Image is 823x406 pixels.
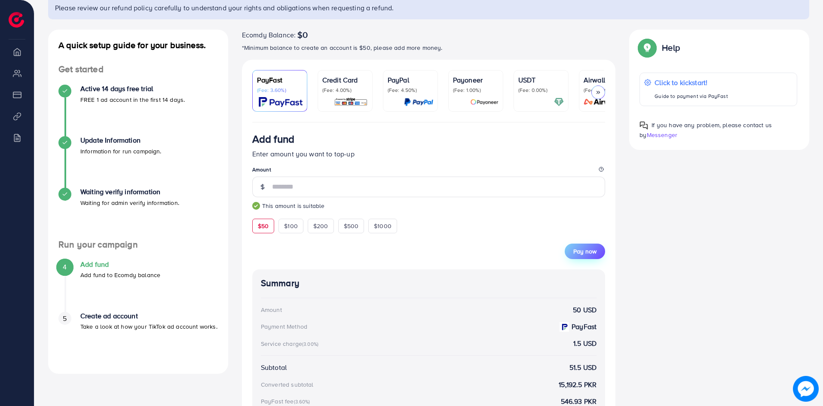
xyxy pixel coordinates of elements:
h3: Add fund [252,133,294,145]
small: (3.00%) [302,341,318,348]
h4: Get started [48,64,228,75]
legend: Amount [252,166,606,177]
h4: Create ad account [80,312,217,320]
p: (Fee: 4.00%) [322,87,368,94]
span: 5 [63,314,67,324]
p: USDT [518,75,564,85]
p: Credit Card [322,75,368,85]
p: (Fee: 0.00%) [584,87,629,94]
img: card [470,97,499,107]
p: Please review our refund policy carefully to understand your rights and obligations when requesti... [55,3,804,13]
small: This amount is suitable [252,201,606,210]
span: $500 [344,222,359,230]
img: card [404,97,433,107]
li: Add fund [48,260,228,312]
strong: 15,192.5 PKR [559,380,597,390]
li: Waiting verify information [48,188,228,239]
div: Subtotal [261,363,287,372]
span: $1000 [374,222,392,230]
h4: Active 14 days free trial [80,85,185,93]
strong: 51.5 USD [569,363,597,372]
span: Ecomdy Balance: [242,30,296,40]
img: Popup guide [639,121,648,130]
img: card [334,97,368,107]
p: (Fee: 0.00%) [518,87,564,94]
p: Click to kickstart! [655,77,728,88]
strong: 1.5 USD [573,339,597,348]
div: Service charge [261,339,321,348]
img: guide [252,202,260,210]
p: Airwallex [584,75,629,85]
h4: Waiting verify information [80,188,179,196]
img: card [259,97,303,107]
p: (Fee: 3.60%) [257,87,303,94]
img: logo [9,12,24,27]
li: Create ad account [48,312,228,363]
img: Popup guide [639,40,655,55]
p: Waiting for admin verify information. [80,198,179,208]
li: Update Information [48,136,228,188]
button: Pay now [565,244,605,259]
img: card [554,97,564,107]
p: Information for run campaign. [80,146,162,156]
p: Enter amount you want to top-up [252,149,606,159]
span: $50 [258,222,269,230]
h4: Add fund [80,260,160,269]
p: (Fee: 1.00%) [453,87,499,94]
small: (3.60%) [294,398,310,405]
div: Payment Method [261,322,307,331]
img: image [793,376,819,402]
span: $200 [313,222,328,230]
h4: Update Information [80,136,162,144]
strong: 50 USD [573,305,597,315]
li: Active 14 days free trial [48,85,228,136]
p: PayPal [388,75,433,85]
p: Guide to payment via PayFast [655,91,728,101]
span: If you have any problem, please contact us by [639,121,772,139]
p: Payoneer [453,75,499,85]
h4: Run your campaign [48,239,228,250]
span: 4 [63,262,67,272]
span: $100 [284,222,298,230]
h4: Summary [261,278,597,289]
span: Messenger [647,131,677,139]
img: payment [560,322,569,332]
img: card [581,97,629,107]
p: FREE 1 ad account in the first 14 days. [80,95,185,105]
strong: PayFast [572,322,597,332]
p: PayFast [257,75,303,85]
div: PayFast fee [261,397,313,406]
p: *Minimum balance to create an account is $50, please add more money. [242,43,616,53]
p: Help [662,43,680,53]
p: Take a look at how your TikTok ad account works. [80,321,217,332]
p: (Fee: 4.50%) [388,87,433,94]
div: Converted subtotal [261,380,314,389]
div: Amount [261,305,282,314]
span: Pay now [573,247,597,256]
span: $0 [297,30,308,40]
p: Add fund to Ecomdy balance [80,270,160,280]
h4: A quick setup guide for your business. [48,40,228,50]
